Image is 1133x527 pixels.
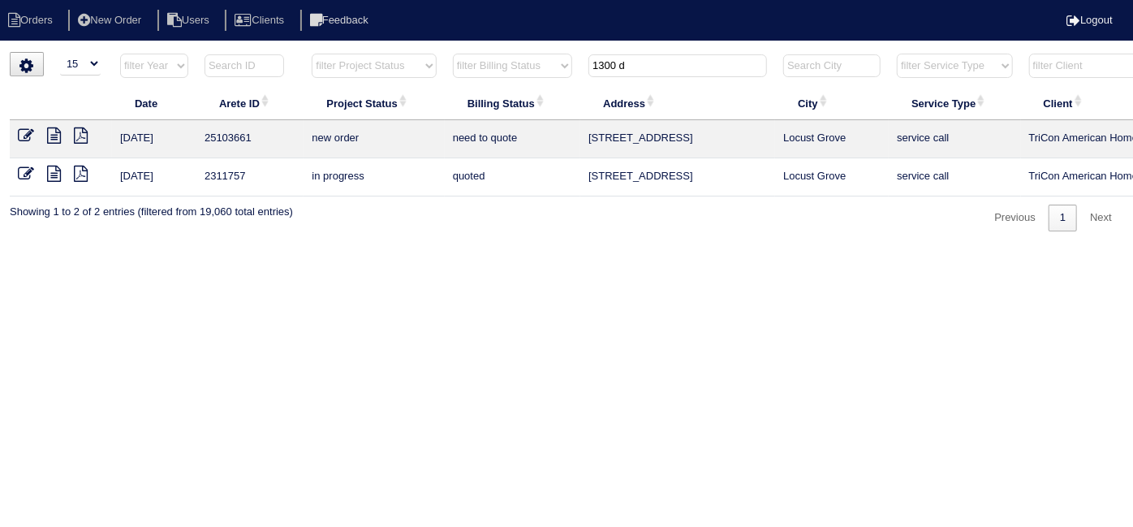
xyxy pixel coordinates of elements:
[205,54,284,77] input: Search ID
[889,86,1020,120] th: Service Type: activate to sort column ascending
[68,14,154,26] a: New Order
[588,54,767,77] input: Search Address
[225,14,297,26] a: Clients
[1049,205,1077,231] a: 1
[300,10,381,32] li: Feedback
[112,86,196,120] th: Date
[68,10,154,32] li: New Order
[304,120,444,158] td: new order
[1066,14,1113,26] a: Logout
[783,54,881,77] input: Search City
[112,158,196,197] td: [DATE]
[445,120,580,158] td: need to quote
[580,158,775,197] td: [STREET_ADDRESS]
[580,86,775,120] th: Address: activate to sort column ascending
[983,205,1047,231] a: Previous
[445,86,580,120] th: Billing Status: activate to sort column ascending
[445,158,580,197] td: quoted
[157,14,222,26] a: Users
[157,10,222,32] li: Users
[196,86,304,120] th: Arete ID: activate to sort column ascending
[196,158,304,197] td: 2311757
[580,120,775,158] td: [STREET_ADDRESS]
[225,10,297,32] li: Clients
[775,120,889,158] td: Locust Grove
[112,120,196,158] td: [DATE]
[775,158,889,197] td: Locust Grove
[889,158,1020,197] td: service call
[304,158,444,197] td: in progress
[10,197,293,219] div: Showing 1 to 2 of 2 entries (filtered from 19,060 total entries)
[196,120,304,158] td: 25103661
[1079,205,1123,231] a: Next
[775,86,889,120] th: City: activate to sort column ascending
[889,120,1020,158] td: service call
[304,86,444,120] th: Project Status: activate to sort column ascending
